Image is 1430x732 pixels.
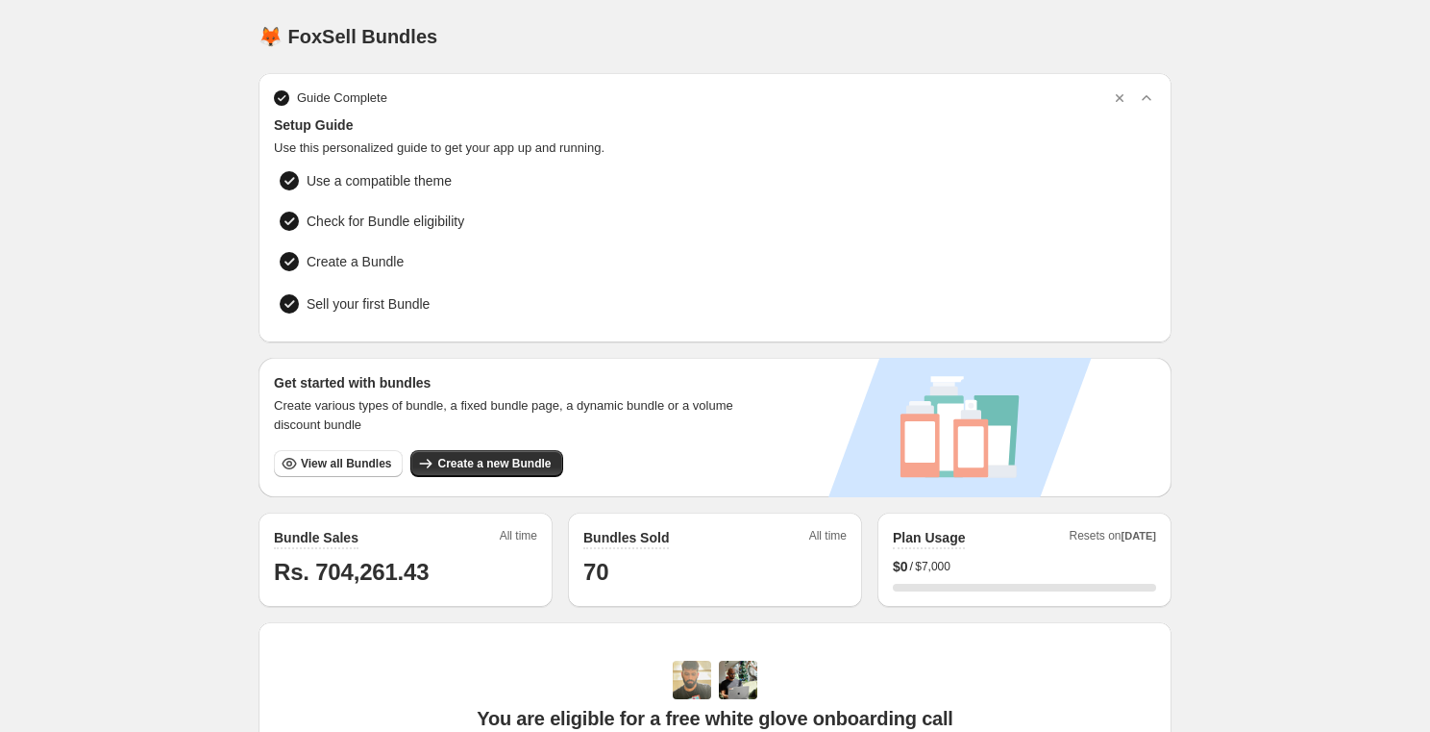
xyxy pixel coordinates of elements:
[307,294,583,314] span: Sell your first Bundle
[259,25,437,48] h1: 🦊 FoxSell Bundles
[500,528,537,549] span: All time
[583,557,847,588] h1: 70
[307,252,585,271] span: Create a Bundle
[274,396,752,435] span: Create various types of bundle, a fixed bundle page, a dynamic bundle or a volume discount bundle
[915,559,950,574] span: $7,000
[274,115,1156,135] span: Setup Guide
[719,661,757,699] img: Prakhar
[437,456,551,471] span: Create a new Bundle
[893,557,1156,576] div: /
[274,450,403,477] button: View all Bundles
[274,557,537,588] h1: Rs. 704,261.43
[809,528,847,549] span: All time
[477,707,952,730] span: You are eligible for a free white glove onboarding call
[893,528,965,547] h2: Plan Usage
[673,661,711,699] img: Adi
[583,528,669,547] h2: Bundles Sold
[274,528,358,547] h2: Bundle Sales
[307,212,464,231] span: Check for Bundle eligibility
[297,88,387,108] span: Guide Complete
[410,450,562,477] button: Create a new Bundle
[274,373,752,392] h3: Get started with bundles
[301,456,391,471] span: View all Bundles
[1070,528,1157,549] span: Resets on
[274,139,1156,158] span: Use this personalized guide to get your app up and running.
[893,557,908,576] span: $ 0
[1122,530,1156,542] span: [DATE]
[307,171,452,190] span: Use a compatible theme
